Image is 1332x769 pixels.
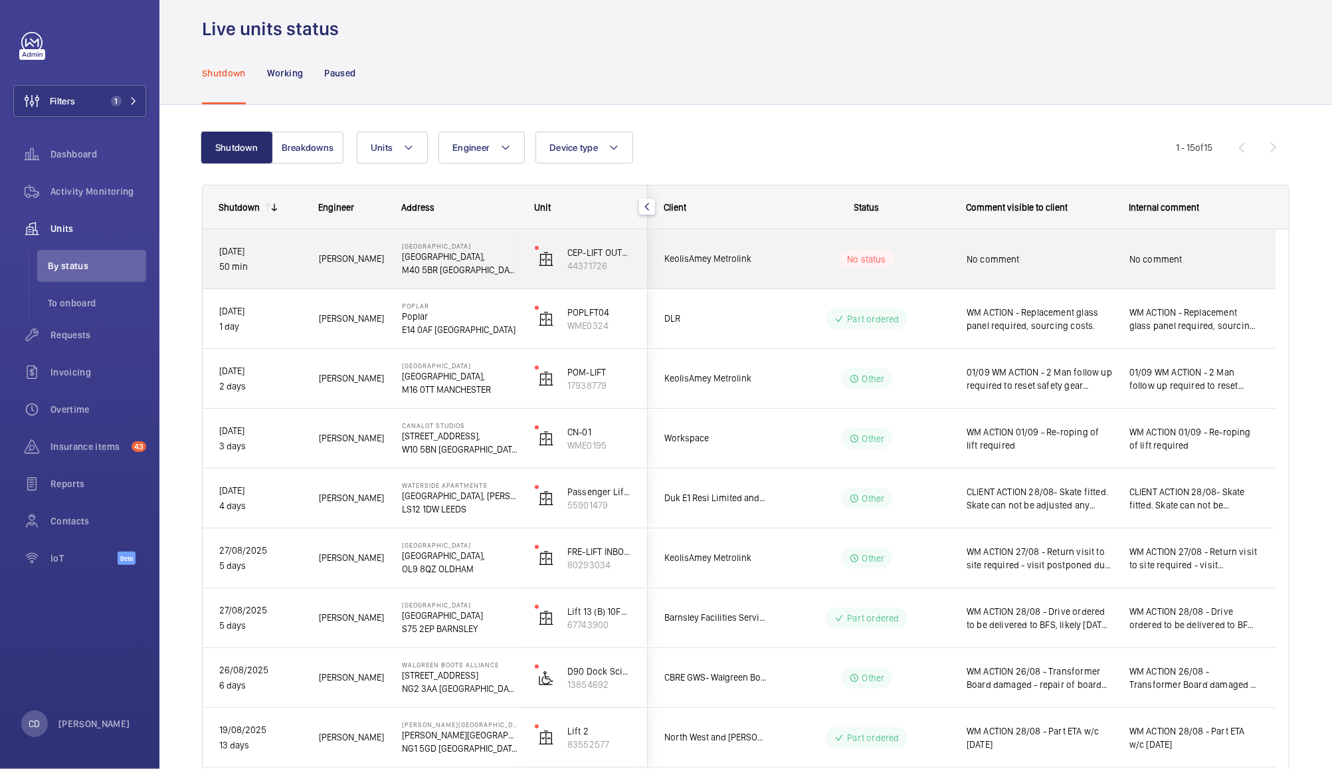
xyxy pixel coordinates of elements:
p: POM-LIFT [567,366,631,379]
span: WM ACTION 27/08 - Return visit to site required - visit postponed due to torrential weather condi... [1129,545,1259,572]
span: WM ACTION - Replacement glass panel required, sourcing costs. [1129,306,1259,332]
p: 5 days [219,618,302,633]
span: To onboard [48,296,146,310]
p: WME0195 [567,439,631,452]
span: Requests [50,328,146,342]
p: 5 days [219,558,302,574]
span: WM ACTION 27/08 - Return visit to site required - visit postponed due to torrential weather condi... [967,545,1112,572]
span: CLIENT ACTION 28/08- Skate fitted. Skate can not be adjusted any further due to fixing location. ... [967,485,1112,512]
span: WM ACTION 26/08 - Transformer Board damaged - repair of board required. To be removed and taken f... [967,665,1112,691]
p: E14 0AF [GEOGRAPHIC_DATA] [402,323,518,336]
p: 3 days [219,439,302,454]
p: Other [862,372,885,385]
span: WM ACTION 28/08 - Part ETA w/c [DATE] [967,724,1112,751]
span: By status [48,259,146,273]
img: platform_lift.svg [538,670,554,686]
p: [GEOGRAPHIC_DATA] [402,242,518,250]
span: WM ACTION 28/08 - Drive ordered to be delivered to BFS, likely [DATE]. Labour lined up to fit thi... [1129,605,1259,631]
p: Part ordered [847,611,899,625]
p: 26/08/2025 [219,663,302,678]
span: Beta [118,552,136,565]
button: Breakdowns [272,132,343,164]
span: Overtime [50,403,146,416]
p: [DATE] [219,304,302,319]
img: elevator.svg [538,251,554,267]
p: [GEOGRAPHIC_DATA], [402,370,518,383]
p: [DATE] [219,483,302,498]
p: Lift 13 (B) 10FL - KL B [567,605,631,618]
span: KeolisAmey Metrolink [664,251,767,267]
p: 6 days [219,678,302,693]
p: Other [862,671,885,685]
p: 80293034 [567,558,631,572]
p: Part ordered [847,312,899,326]
span: 01/09 WM ACTION - 2 Man follow up required to reset safety gear linkage as not moving back to neu... [967,366,1112,392]
img: elevator.svg [538,431,554,447]
img: elevator.svg [538,610,554,626]
span: IoT [50,552,118,565]
p: [GEOGRAPHIC_DATA], [402,250,518,263]
p: [GEOGRAPHIC_DATA], [PERSON_NAME][GEOGRAPHIC_DATA] [402,489,518,502]
p: No status [847,253,886,266]
p: S75 2EP BARNSLEY [402,622,518,635]
span: Units [371,142,393,153]
h1: Live units status [202,17,347,41]
p: [PERSON_NAME][GEOGRAPHIC_DATA] [402,720,518,728]
p: 67743900 [567,618,631,631]
p: 55901479 [567,498,631,512]
span: WM ACTION 26/08 - Transformer Board damaged - repair of board required. To be removed and taken f... [1129,665,1259,691]
p: Other [862,552,885,565]
p: Lift 2 [567,724,631,738]
p: 27/08/2025 [219,603,302,618]
p: [GEOGRAPHIC_DATA] [402,362,518,370]
span: Engineer [452,142,490,153]
p: LS12 1DW LEEDS [402,502,518,516]
p: M16 0TT MANCHESTER [402,383,518,396]
span: [PERSON_NAME] [319,371,385,386]
p: Poplar [402,302,518,310]
span: Barnsley Facilities Services- [GEOGRAPHIC_DATA] [664,610,767,625]
span: WM ACTION 28/08 - Part ETA w/c [DATE] [1129,724,1259,751]
p: 50 min [219,259,302,275]
p: [GEOGRAPHIC_DATA] [402,609,518,622]
span: CLIENT ACTION 28/08- Skate fitted. Skate can not be adjusted any further due to fixing location. ... [1129,485,1259,512]
p: Other [862,432,885,445]
p: 19/08/2025 [219,722,302,738]
p: Paused [324,66,355,80]
span: KeolisAmey Metrolink [664,371,767,386]
p: NG2 3AA [GEOGRAPHIC_DATA] [402,682,518,695]
p: CD [29,717,40,730]
div: Unit [534,202,632,213]
span: [PERSON_NAME] [319,311,385,326]
span: 1 - 15 15 [1176,143,1212,152]
span: Reports [50,477,146,491]
span: Status [854,202,880,213]
span: Comment visible to client [966,202,1068,213]
span: Units [50,222,146,235]
span: Contacts [50,514,146,528]
p: M40 5BR [GEOGRAPHIC_DATA] [402,263,518,276]
p: Passenger Lift 1 montague [567,485,631,498]
p: 27/08/2025 [219,543,302,558]
button: Filters1 [13,85,146,117]
p: [GEOGRAPHIC_DATA] [402,541,518,549]
span: [PERSON_NAME] [319,610,385,625]
span: Device type [549,142,598,153]
p: 13854692 [567,678,631,691]
span: WM ACTION - Replacement glass panel required, sourcing costs. [967,306,1112,332]
p: [GEOGRAPHIC_DATA], [402,549,518,562]
div: Shutdown [219,202,260,213]
p: Other [862,492,885,505]
span: Filters [50,94,75,108]
span: [PERSON_NAME] [319,730,385,745]
span: Duk E1 Resi Limited and Duke E2 Resi Limited - Waterside Apartments [664,491,767,506]
p: [DATE] [219,244,302,259]
p: W10 5BN [GEOGRAPHIC_DATA] [402,443,518,456]
p: Shutdown [202,66,246,80]
button: Engineer [438,132,525,164]
p: POPLFT04 [567,306,631,319]
span: Client [664,202,686,213]
p: [DATE] [219,364,302,379]
button: Device type [535,132,633,164]
span: Activity Monitoring [50,185,146,198]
